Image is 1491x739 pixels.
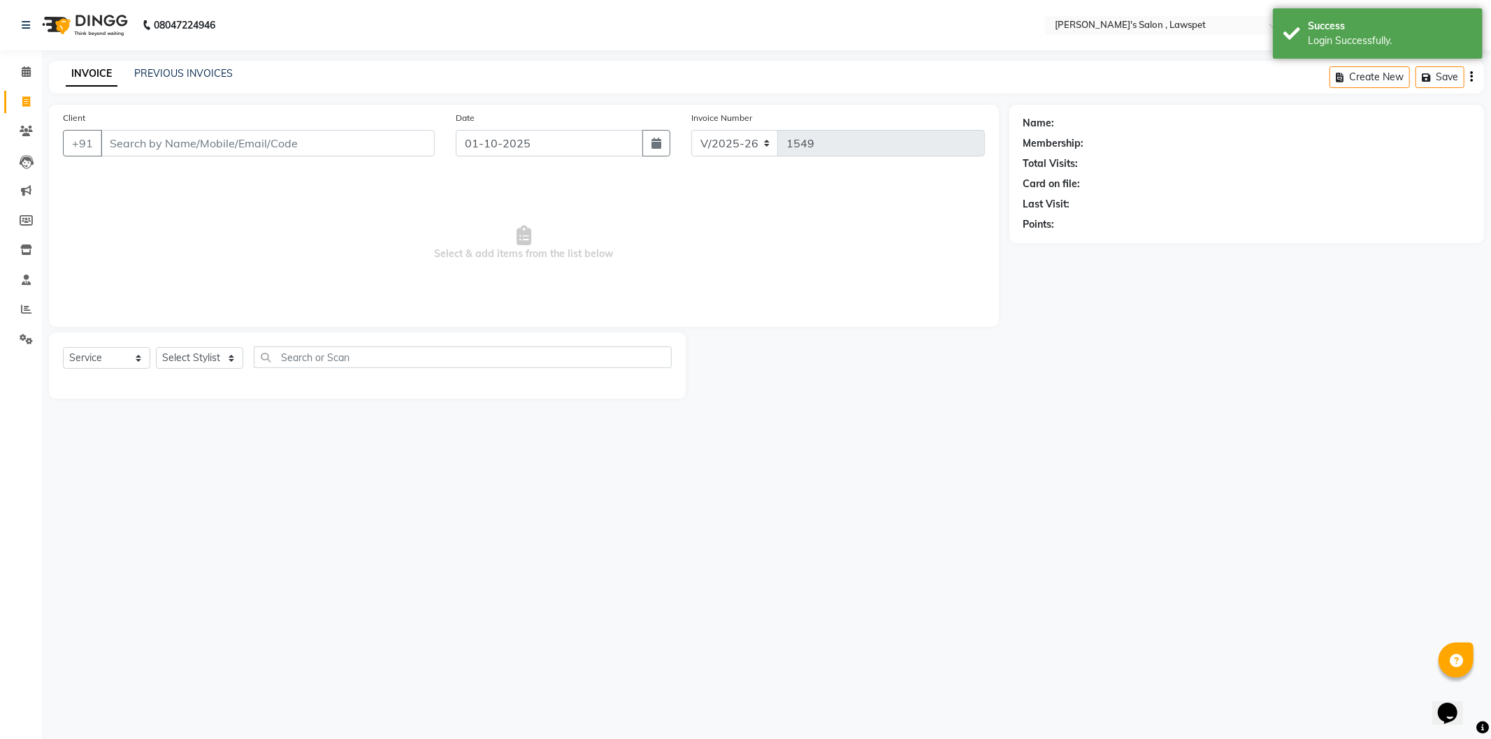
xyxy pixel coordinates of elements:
input: Search by Name/Mobile/Email/Code [101,130,435,156]
label: Client [63,112,85,124]
button: Create New [1330,66,1410,88]
div: Total Visits: [1023,156,1079,171]
label: Date [456,112,475,124]
div: Membership: [1023,136,1084,151]
div: Points: [1023,217,1055,232]
div: Last Visit: [1023,197,1070,212]
div: Name: [1023,116,1055,131]
img: logo [36,6,131,45]
button: Save [1416,66,1464,88]
div: Card on file: [1023,177,1081,191]
button: +91 [63,130,102,156]
span: Select & add items from the list below [63,173,985,313]
input: Search or Scan [254,346,672,368]
iframe: chat widget [1432,683,1477,725]
b: 08047224946 [154,6,215,45]
div: Login Successfully. [1308,34,1472,48]
a: INVOICE [66,61,117,87]
div: Success [1308,19,1472,34]
a: PREVIOUS INVOICES [134,67,233,80]
label: Invoice Number [691,112,752,124]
